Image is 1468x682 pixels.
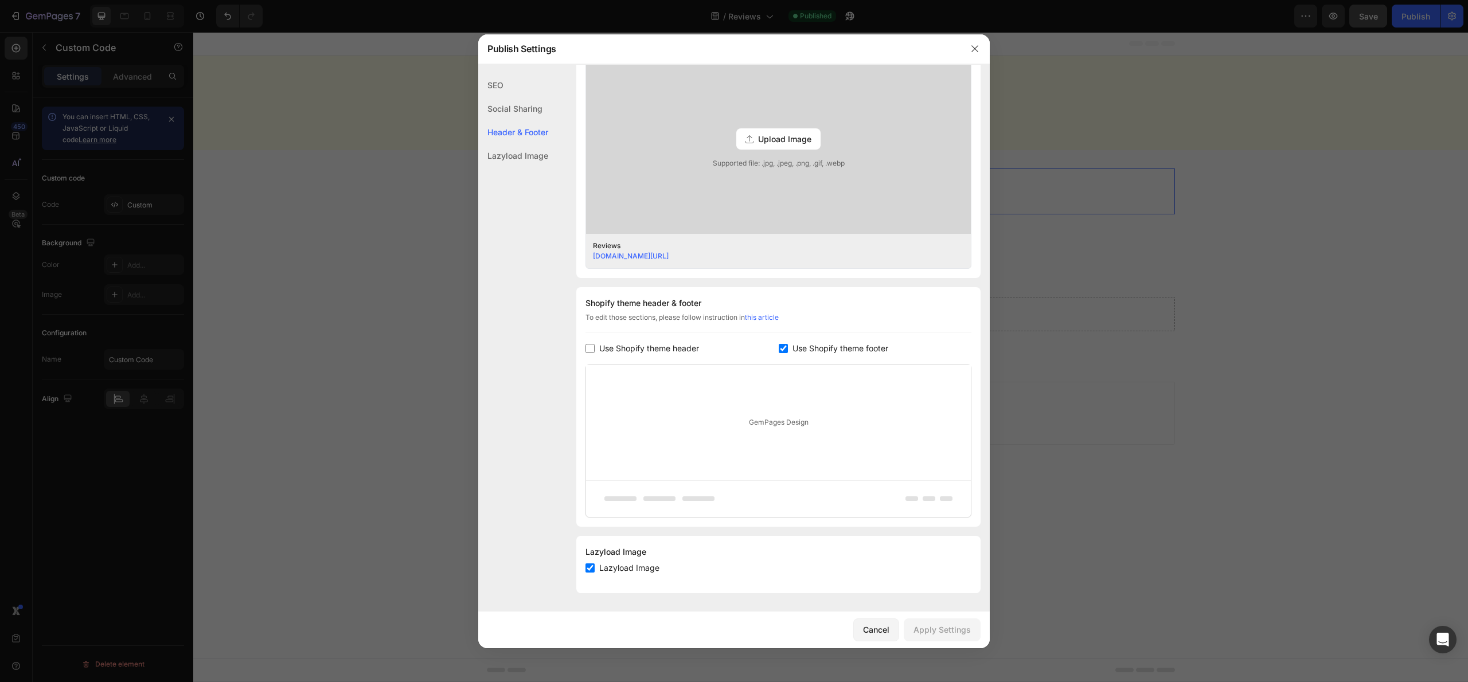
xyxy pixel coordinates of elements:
div: Apply Settings [913,624,971,636]
span: Lazyload Image [599,561,659,575]
div: Shopify theme header & footer [585,296,971,310]
span: Use Shopify theme header [599,342,699,355]
h2: Mindly Calm Reviews [294,41,982,83]
span: Custom Code [294,191,982,205]
span: from URL or image [603,383,664,393]
div: Choose templates [514,369,583,381]
a: this article [745,313,779,322]
button: Cancel [853,618,899,641]
a: [DOMAIN_NAME][URL] [593,252,669,260]
span: Add section [610,343,665,355]
div: Lazyload Image [585,545,971,559]
span: then drag & drop elements [680,383,765,393]
div: Social Sharing [478,97,548,120]
div: To edit those sections, please follow instruction in [585,312,971,332]
span: Supported file: .jpg, .jpeg, .png, .gif, .webp [586,158,971,168]
div: Open Intercom Messenger [1429,626,1457,653]
div: Generate layout [604,369,664,381]
span: Custom Code [294,146,982,159]
span: inspired by CRO experts [509,383,587,393]
div: Header & Footer [478,120,548,144]
div: SEO [478,73,548,97]
div: Reviews [593,241,946,251]
div: Publish Settings [478,34,960,64]
div: Drop element here [614,277,675,287]
button: Apply Settings [904,618,981,641]
span: Publish the page to see the content. [294,162,982,173]
div: GemPages Design [586,365,971,480]
div: Lazyload Image [478,144,548,167]
span: Publish the page to see the content. [294,207,982,219]
span: Use Shopify theme footer [792,342,888,355]
div: Add blank section [688,369,758,381]
div: Custom Code [308,120,357,131]
span: Upload Image [758,133,811,145]
div: Cancel [863,624,889,636]
p: Verified customer reviews [295,86,981,100]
